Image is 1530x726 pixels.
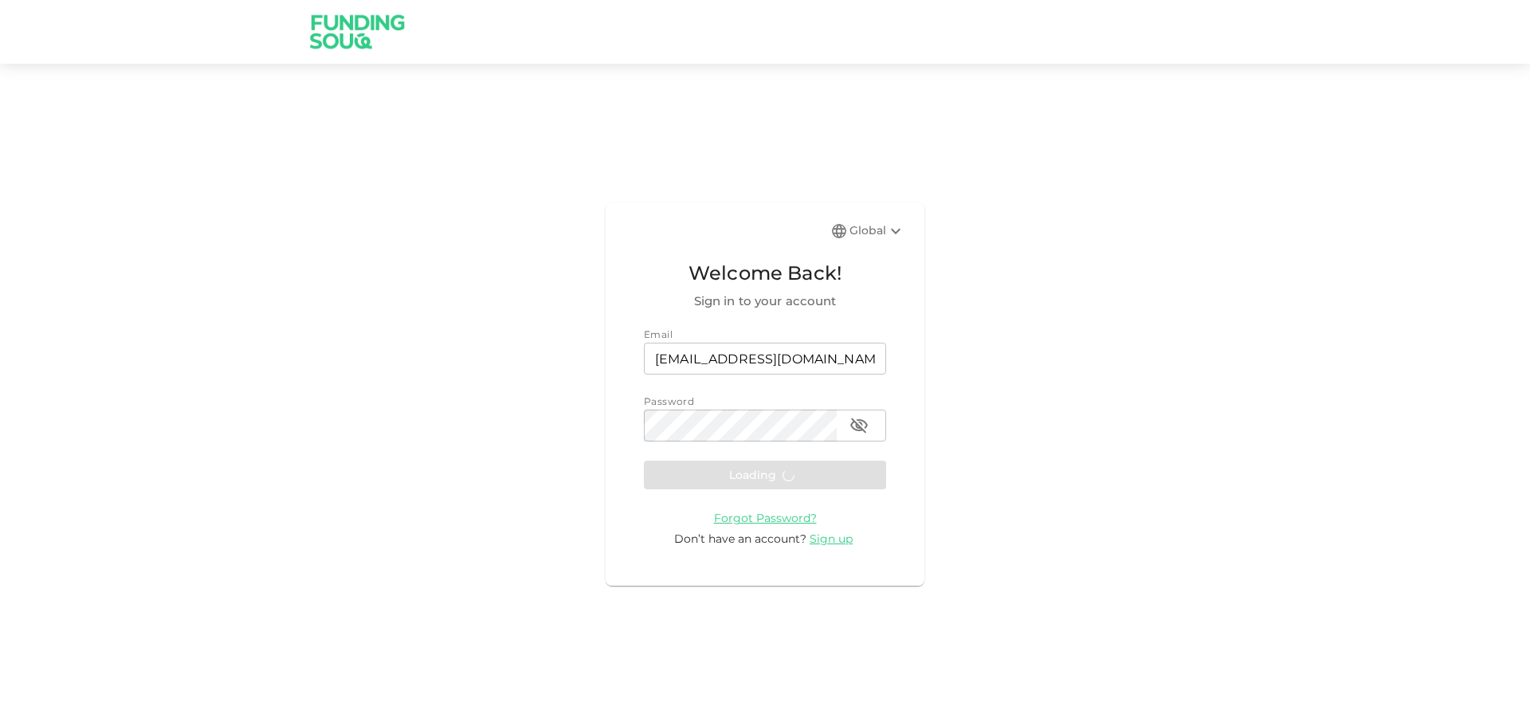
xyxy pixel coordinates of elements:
[644,343,886,375] input: email
[714,511,817,525] span: Forgot Password?
[644,410,837,441] input: password
[644,328,673,340] span: Email
[644,395,694,407] span: Password
[644,292,886,311] span: Sign in to your account
[714,510,817,525] a: Forgot Password?
[644,258,886,288] span: Welcome Back!
[849,222,905,241] div: Global
[810,532,853,546] span: Sign up
[674,532,806,546] span: Don’t have an account?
